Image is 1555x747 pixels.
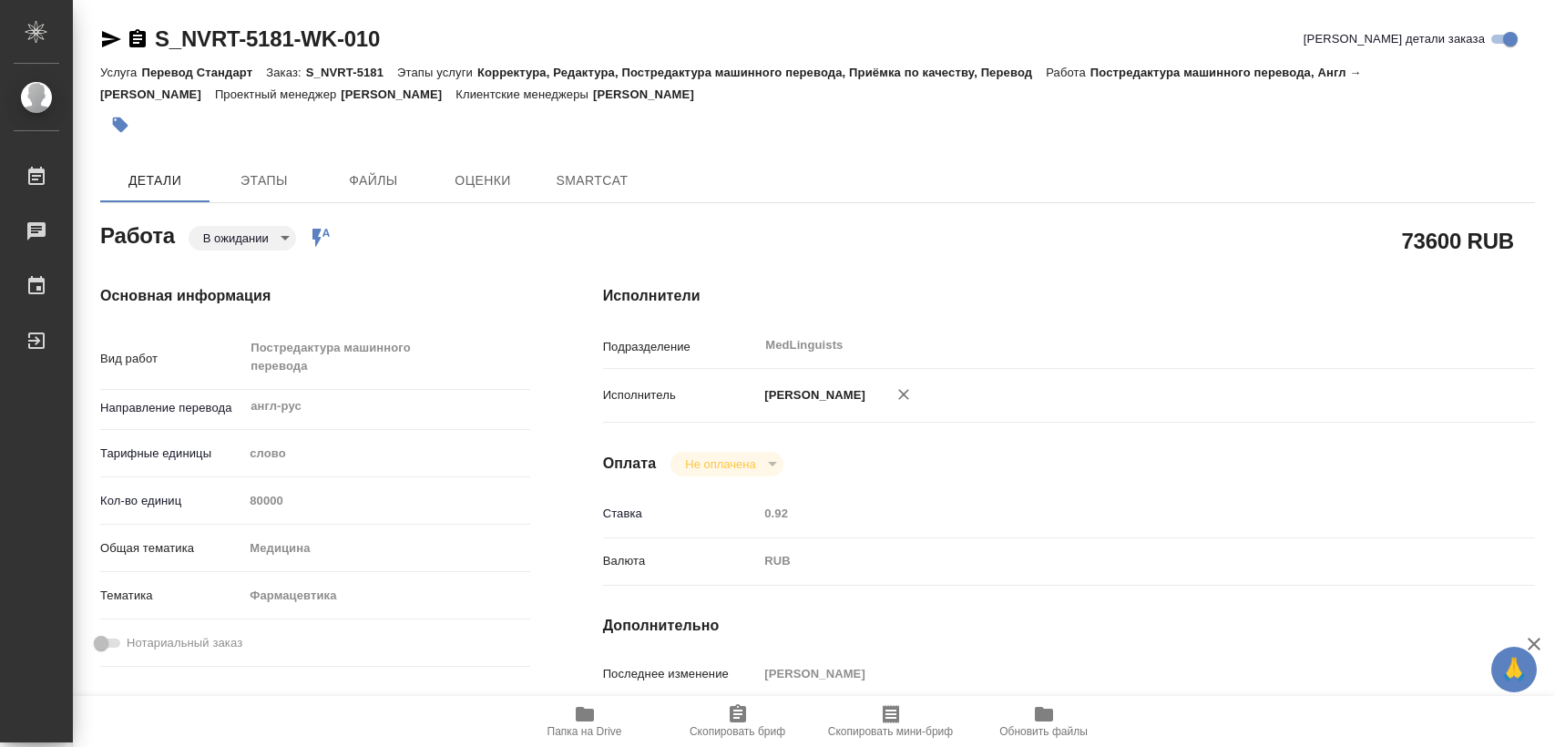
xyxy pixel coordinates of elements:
div: Медицина [243,533,529,564]
span: 🙏 [1499,650,1529,689]
span: Обновить файлы [999,725,1088,738]
p: Исполнитель [603,386,759,404]
button: Не оплачена [680,456,761,472]
h4: Дополнительно [603,615,1535,637]
p: Направление перевода [100,399,243,417]
button: Скопировать бриф [661,696,814,747]
h2: 73600 RUB [1401,225,1514,256]
button: Скопировать мини-бриф [814,696,967,747]
p: Корректура, Редактура, Постредактура машинного перевода, Приёмка по качеству, Перевод [477,66,1046,79]
p: [PERSON_NAME] [593,87,708,101]
h2: Работа [100,218,175,251]
p: Услуга [100,66,141,79]
p: Кол-во единиц [100,492,243,510]
h4: Основная информация [100,285,530,307]
input: Пустое поле [758,660,1457,687]
button: Удалить исполнителя [884,374,924,414]
button: Скопировать ссылку для ЯМессенджера [100,28,122,50]
button: Папка на Drive [508,696,661,747]
button: В ожидании [198,230,274,246]
p: Валюта [603,552,759,570]
div: слово [243,438,529,469]
p: Перевод Стандарт [141,66,266,79]
div: В ожидании [189,226,296,251]
span: Нотариальный заказ [127,634,242,652]
p: S_NVRT-5181 [306,66,397,79]
p: Тематика [100,587,243,605]
input: Пустое поле [758,500,1457,527]
p: Этапы услуги [397,66,477,79]
p: [PERSON_NAME] [758,386,865,404]
h4: Оплата [603,453,657,475]
span: Оценки [439,169,527,192]
p: Общая тематика [100,539,243,558]
p: Вид работ [100,350,243,368]
span: Папка на Drive [547,725,622,738]
span: Детали [111,169,199,192]
div: RUB [758,546,1457,577]
span: [PERSON_NAME] детали заказа [1304,30,1485,48]
span: Скопировать бриф [690,725,785,738]
button: Обновить файлы [967,696,1120,747]
p: [PERSON_NAME] [341,87,455,101]
p: Клиентские менеджеры [455,87,593,101]
input: Пустое поле [243,487,529,514]
h4: Исполнители [603,285,1535,307]
div: В ожидании [670,452,783,476]
a: S_NVRT-5181-WK-010 [155,26,380,51]
button: Скопировать ссылку [127,28,148,50]
button: 🙏 [1491,647,1537,692]
span: Файлы [330,169,417,192]
p: Ставка [603,505,759,523]
p: Подразделение [603,338,759,356]
p: Заказ: [266,66,305,79]
span: Скопировать мини-бриф [828,725,953,738]
p: Работа [1046,66,1090,79]
button: Добавить тэг [100,105,140,145]
p: Последнее изменение [603,665,759,683]
p: Проектный менеджер [215,87,341,101]
span: SmartCat [548,169,636,192]
div: Фармацевтика [243,580,529,611]
p: Тарифные единицы [100,445,243,463]
span: Этапы [220,169,308,192]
